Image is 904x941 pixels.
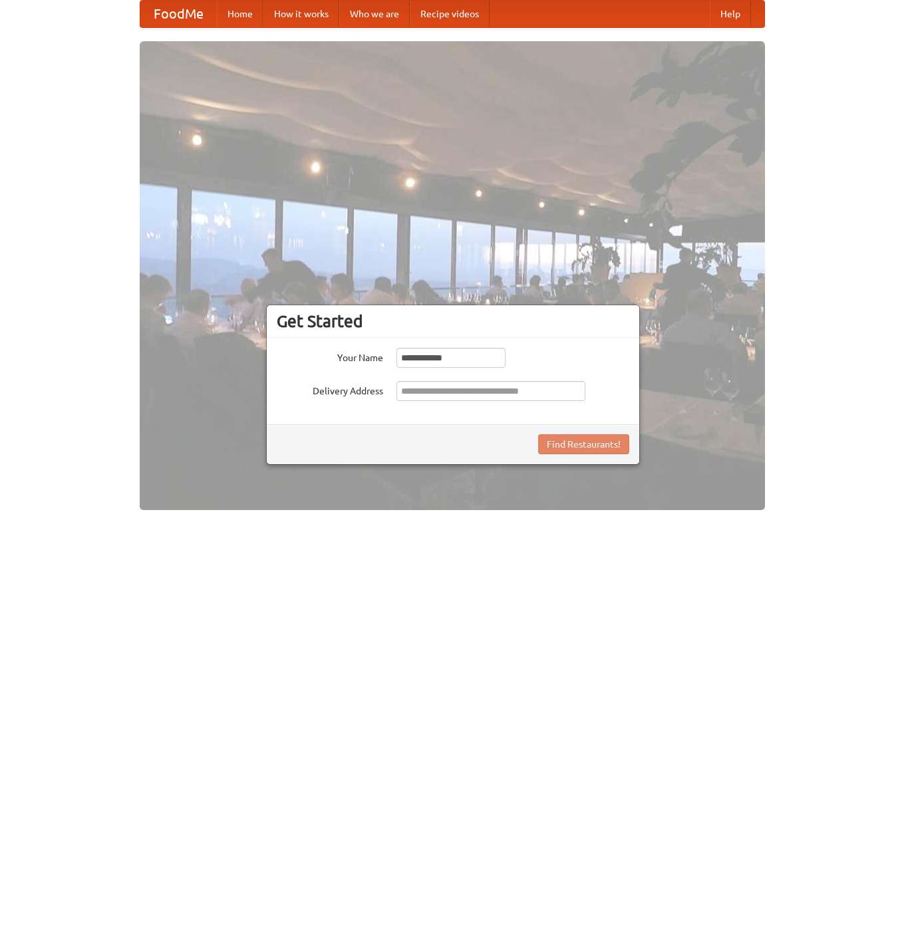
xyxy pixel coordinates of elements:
[710,1,751,27] a: Help
[277,348,383,364] label: Your Name
[140,1,217,27] a: FoodMe
[410,1,490,27] a: Recipe videos
[538,434,629,454] button: Find Restaurants!
[217,1,263,27] a: Home
[263,1,339,27] a: How it works
[277,381,383,398] label: Delivery Address
[339,1,410,27] a: Who we are
[277,311,629,331] h3: Get Started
